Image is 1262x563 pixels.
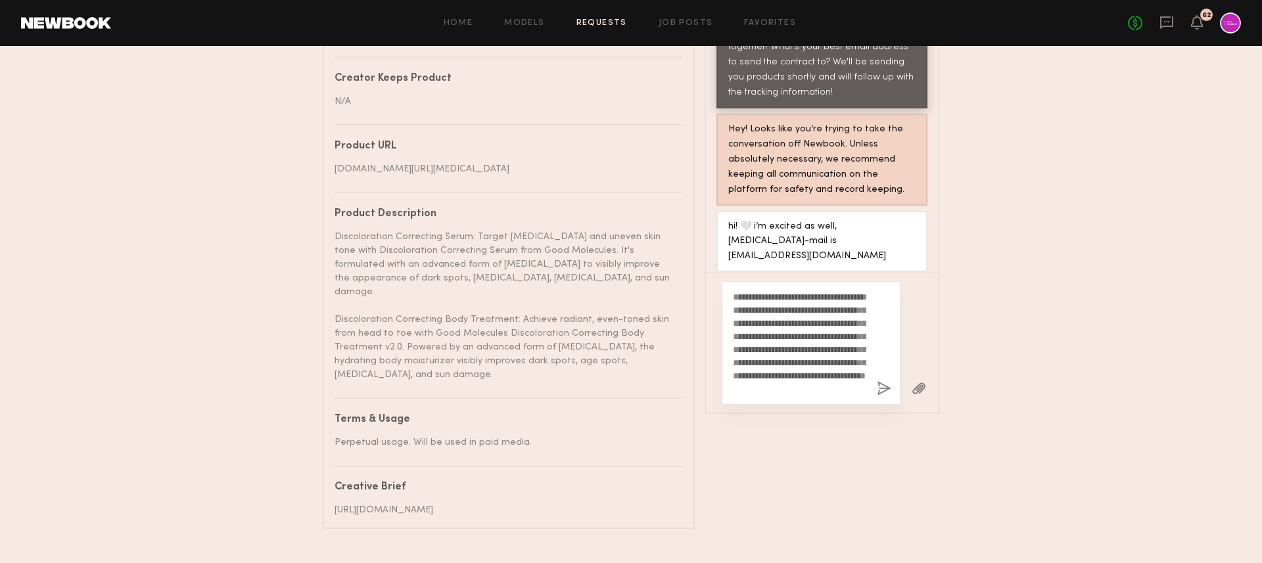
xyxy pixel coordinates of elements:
div: Hey! Looks like you’re trying to take the conversation off Newbook. Unless absolutely necessary, ... [728,122,916,198]
div: Creator Keeps Product [335,74,499,84]
div: Perpetual usage. Will be used in paid media. [335,436,673,449]
div: [URL][DOMAIN_NAME] [335,503,673,517]
div: Terms & Usage [335,415,673,425]
div: N/A [335,95,499,108]
div: Hi [PERSON_NAME], excited to be working together! What's your best email address to send the cont... [728,25,916,101]
div: [DOMAIN_NAME][URL][MEDICAL_DATA] [335,162,673,176]
a: Job Posts [659,19,713,28]
div: Creative Brief [335,482,673,493]
a: Models [504,19,544,28]
div: Product URL [335,141,673,152]
a: Favorites [744,19,796,28]
div: Product Description [335,209,673,219]
a: Requests [576,19,627,28]
div: Discoloration Correcting Serum: Target [MEDICAL_DATA] and uneven skin tone with Discoloration Cor... [335,230,673,382]
a: Home [444,19,473,28]
div: hi! 🤍 i’m excited as well, [MEDICAL_DATA]-mail is [EMAIL_ADDRESS][DOMAIN_NAME] [728,219,916,265]
div: 62 [1202,12,1211,19]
